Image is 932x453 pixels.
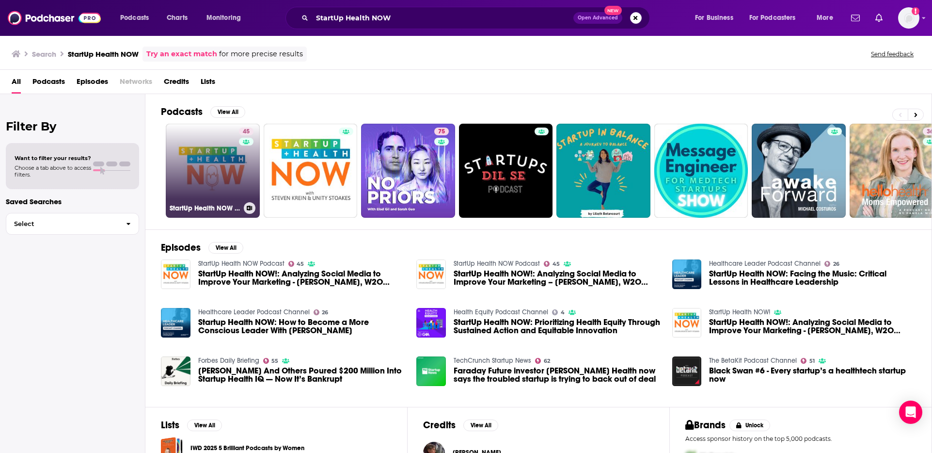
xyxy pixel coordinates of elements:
span: Logged in as autumncomm [898,7,919,29]
a: ListsView All [161,419,222,431]
span: New [604,6,622,15]
svg: Add a profile image [912,7,919,15]
span: For Business [695,11,733,25]
span: 51 [809,359,815,363]
button: open menu [200,10,253,26]
a: 26 [314,309,329,315]
a: Lists [201,74,215,94]
a: 51 [801,358,815,364]
span: for more precise results [219,49,303,60]
h2: Filter By [6,119,139,133]
a: Healthcare Leader Podcast Channel [198,308,310,316]
h2: Credits [423,419,456,431]
img: StartUp Health NOW: Prioritizing Health Equity Through Sustained Action and Equitable Innovation [416,308,446,338]
a: 26 [824,261,839,267]
img: Faraday Future investor Evergrande Health now says the troubled startup is trying to back out of ... [416,356,446,386]
button: Select [6,213,139,235]
button: Open AdvancedNew [573,12,622,24]
button: View All [187,420,222,431]
a: StartUp Health NOW!: Analyzing Social Media to Improve Your Marketing - Paul Dyer, W2O Group [709,318,916,335]
button: Unlock [729,420,771,431]
button: View All [463,420,498,431]
span: StartUp Health NOW!: Analyzing Social Media to Improve Your Marketing – [PERSON_NAME], W2O Group [454,270,661,286]
span: 26 [833,262,839,266]
a: Health Equity Podcast Channel [454,308,548,316]
button: View All [208,242,243,254]
span: Charts [167,11,188,25]
span: 55 [271,359,278,363]
span: StartUp Health NOW: Facing the Music: Critical Lessons in Healthcare Leadership [709,270,916,286]
button: Show profile menu [898,7,919,29]
a: Healthcare Leader Podcast Channel [709,259,821,268]
a: 4 [552,309,565,315]
a: Andreessen Horowitz And Others Poured $200 Million Into Startup Health IQ — Now It’s Bankrupt [198,367,405,383]
a: Show notifications dropdown [847,10,864,26]
img: Startup Health NOW: How to Become a More Conscious Leader With Diana Chapman [161,308,190,338]
a: All [12,74,21,94]
span: [PERSON_NAME] And Others Poured $200 Million Into Startup Health IQ — Now It’s Bankrupt [198,367,405,383]
a: 62 [535,358,550,364]
button: Send feedback [868,50,916,58]
a: 45StartUp Health NOW Podcast [166,124,260,218]
a: Faraday Future investor Evergrande Health now says the troubled startup is trying to back out of ... [454,367,661,383]
button: open menu [743,10,810,26]
span: 26 [322,310,328,315]
span: More [817,11,833,25]
span: 62 [544,359,550,363]
h3: StartUp Health NOW Podcast [170,204,240,212]
input: Search podcasts, credits, & more... [312,10,573,26]
a: StartUp Health NOW!: Analyzing Social Media to Improve Your Marketing – Paul Dyer, W2O Group [454,270,661,286]
img: StartUp Health NOW!: Analyzing Social Media to Improve Your Marketing – Paul Dyer, W2O Group [416,259,446,289]
a: StartUp Health NOW! [709,308,770,316]
a: Episodes [77,74,108,94]
a: CreditsView All [423,419,498,431]
a: StartUp Health NOW Podcast [198,259,284,268]
span: Faraday Future investor [PERSON_NAME] Health now says the troubled startup is trying to back out ... [454,367,661,383]
p: Access sponsor history on the top 5,000 podcasts. [685,435,916,442]
span: 45 [297,262,304,266]
span: StartUp Health NOW!: Analyzing Social Media to Improve Your Marketing - [PERSON_NAME], W2O Group [198,270,405,286]
button: open menu [688,10,745,26]
h2: Brands [685,419,726,431]
span: 75 [438,127,445,137]
span: Select [6,221,118,227]
span: StartUp Health NOW!: Analyzing Social Media to Improve Your Marketing - [PERSON_NAME], W2O Group [709,318,916,335]
div: Search podcasts, credits, & more... [295,7,659,29]
a: StartUp Health NOW Podcast [454,259,540,268]
span: 45 [243,127,250,137]
img: Black Swan #6 - Every startup’s a healthtech startup now [672,356,702,386]
a: The BetaKit Podcast Channel [709,356,797,365]
img: Podchaser - Follow, Share and Rate Podcasts [8,9,101,27]
button: open menu [113,10,161,26]
a: StartUp Health NOW: Prioritizing Health Equity Through Sustained Action and Equitable Innovation [454,318,661,335]
span: 45 [553,262,560,266]
a: EpisodesView All [161,242,243,254]
span: Podcasts [120,11,149,25]
a: PodcastsView All [161,106,245,118]
a: 55 [263,358,279,364]
a: Try an exact match [146,49,217,60]
a: 45 [544,261,560,267]
img: StartUp Health NOW!: Analyzing Social Media to Improve Your Marketing - Paul Dyer, W2O Group [161,259,190,289]
span: Monitoring [206,11,241,25]
a: Charts [160,10,193,26]
span: Credits [164,74,189,94]
img: StartUp Health NOW: Facing the Music: Critical Lessons in Healthcare Leadership [672,259,702,289]
a: Podcasts [32,74,65,94]
span: 4 [561,310,565,315]
img: User Profile [898,7,919,29]
a: 75 [434,128,449,135]
a: Forbes Daily Briefing [198,356,259,365]
p: Saved Searches [6,197,139,206]
a: 45 [288,261,304,267]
